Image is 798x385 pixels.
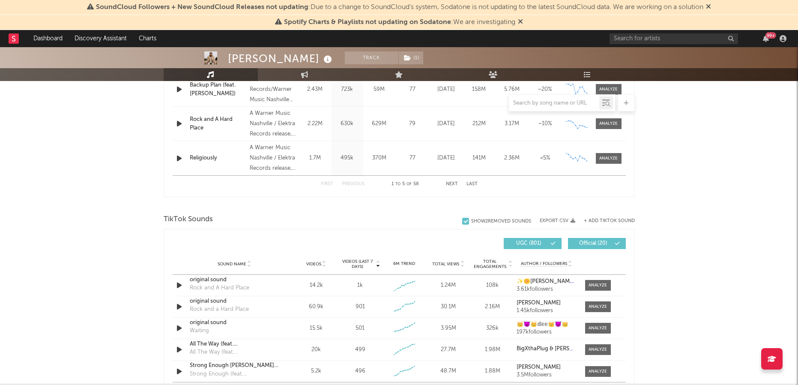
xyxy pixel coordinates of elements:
div: 79 [398,120,427,128]
div: 59M [365,85,393,94]
div: Show 2 Removed Sounds [471,219,531,224]
div: 3.95M [428,324,468,333]
button: Next [446,182,458,186]
a: [PERSON_NAME] [517,364,576,370]
span: Dismiss [706,4,711,11]
button: Official(20) [568,238,626,249]
div: An Atlantic Records/Warner Music Nashville release, © 2025 Atlantic Recording Corporation [250,74,296,105]
div: 197k followers [517,329,576,335]
div: [DATE] [432,154,460,162]
div: 2.16M [472,303,512,311]
a: BigXthaPlug & [PERSON_NAME] [517,346,576,352]
div: 1.24M [428,281,468,290]
button: UGC(801) [504,238,562,249]
div: Strong Enough (feat. [PERSON_NAME]) [190,370,279,379]
div: A Warner Music Nashville / Elektra Records release, © 2023 Elektra Records LLC [250,108,296,139]
span: : Due to a change to SoundCloud's system, Sodatone is not updating to the latest SoundCloud data.... [96,4,703,11]
span: Official ( 20 ) [574,241,613,246]
span: of [406,182,412,186]
span: ( 1 ) [398,51,424,64]
div: Rock and A Hard Place [190,284,249,292]
span: Dismiss [518,19,523,26]
div: 2.43M [301,85,329,94]
strong: [PERSON_NAME] [517,300,561,306]
div: 2.36M [498,154,526,162]
div: 3.17M [498,120,526,128]
div: 48.7M [428,367,468,376]
div: 27.7M [428,346,468,354]
a: Discovery Assistant [69,30,133,47]
div: original sound [190,319,279,327]
div: 15.5k [296,324,336,333]
button: Track [345,51,398,64]
button: 99+ [763,35,769,42]
button: First [321,182,333,186]
div: 1.7M [301,154,329,162]
a: Charts [133,30,162,47]
div: Strong Enough [PERSON_NAME] and [PERSON_NAME] [190,361,279,370]
div: 30.1M [428,303,468,311]
span: Total Views [432,262,459,267]
div: 108k [472,281,512,290]
div: 2.22M [301,120,329,128]
div: 501 [356,324,365,333]
div: <5% [531,154,559,162]
div: ~ 20 % [531,85,559,94]
div: Waiting [190,327,209,335]
div: 1.88M [472,367,512,376]
div: [DATE] [432,85,460,94]
a: All The Way (feat. [PERSON_NAME]) [190,340,279,349]
div: original sound [190,297,279,306]
span: Videos [306,262,321,267]
div: 77 [398,85,427,94]
div: original sound [190,276,279,284]
span: Spotify Charts & Playlists not updating on Sodatone [284,19,451,26]
div: 496 [355,367,365,376]
button: Previous [342,182,365,186]
button: + Add TikTok Sound [575,219,635,223]
span: Author / Followers [521,261,567,267]
input: Search by song name or URL [509,100,599,107]
span: to [395,182,400,186]
strong: BigXthaPlug & [PERSON_NAME] [517,346,599,352]
span: : We are investigating [284,19,515,26]
div: 5.76M [498,85,526,94]
div: 723k [333,85,361,94]
button: Export CSV [540,218,575,223]
a: 👑😈👑𝕕𝕖𝕖👑😈👑 [517,322,576,328]
div: 499 [355,346,365,354]
div: 901 [356,303,365,311]
button: + Add TikTok Sound [584,219,635,223]
div: 630k [333,120,361,128]
strong: [PERSON_NAME] [517,364,561,370]
a: Rock and A Hard Place [190,115,246,132]
a: Backup Plan (feat. [PERSON_NAME]) [190,81,246,98]
div: 1k [357,281,363,290]
a: Religiously [190,154,246,162]
span: UGC ( 801 ) [509,241,549,246]
div: A Warner Music Nashville / Elektra Records release, © 2023 Elektra Records LLC [250,143,296,174]
div: [DATE] [432,120,460,128]
div: 370M [365,154,393,162]
a: [PERSON_NAME] [517,300,576,306]
div: 99 + [765,32,776,39]
div: 20k [296,346,336,354]
span: Videos (last 7 days) [340,259,375,269]
input: Search for artists [610,33,738,44]
span: TikTok Sounds [164,214,213,225]
div: 629M [365,120,393,128]
div: [PERSON_NAME] [228,51,334,66]
div: ~ 10 % [531,120,559,128]
a: Dashboard [27,30,69,47]
div: 1 5 58 [382,179,429,189]
div: All The Way (feat. [PERSON_NAME]) [190,348,279,357]
div: Rock and a Hard Place [190,305,249,314]
div: 326k [472,324,512,333]
div: 158M [465,85,493,94]
div: 1.98M [472,346,512,354]
div: 1.45k followers [517,308,576,314]
div: 77 [398,154,427,162]
div: 3.5M followers [517,372,576,378]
